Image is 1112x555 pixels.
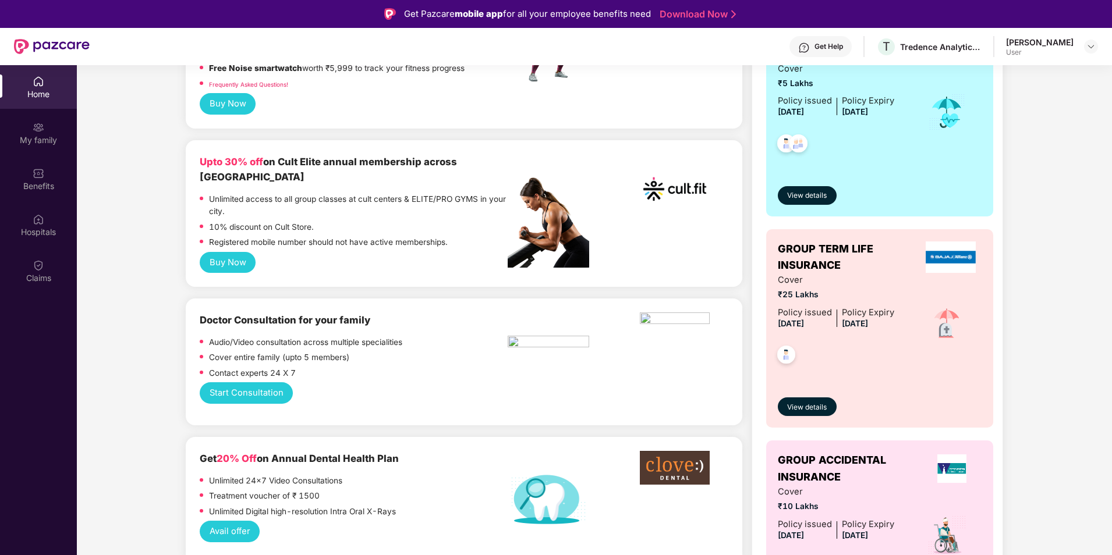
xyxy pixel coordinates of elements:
span: Cover [778,62,894,76]
div: Policy Expiry [842,94,894,108]
span: GROUP TERM LIFE INSURANCE [778,241,920,274]
img: clove-dental%20png.png [640,451,710,484]
img: svg+xml;base64,PHN2ZyBpZD0iQ2xhaW0iIHhtbG5zPSJodHRwOi8vd3d3LnczLm9yZy8yMDAwL3N2ZyIgd2lkdGg9IjIwIi... [33,259,44,271]
img: svg+xml;base64,PHN2ZyBpZD0iRHJvcGRvd24tMzJ4MzIiIHhtbG5zPSJodHRwOi8vd3d3LnczLm9yZy8yMDAwL3N2ZyIgd2... [1086,42,1096,51]
img: svg+xml;base64,PHN2ZyB4bWxucz0iaHR0cDovL3d3dy53My5vcmcvMjAwMC9zdmciIHdpZHRoPSI0OC45NDMiIGhlaWdodD... [784,131,813,159]
div: Policy issued [778,94,832,108]
p: 10% discount on Cult Store. [209,221,314,234]
span: [DATE] [842,107,868,116]
img: svg+xml;base64,PHN2ZyBpZD0iQmVuZWZpdHMiIHhtbG5zPSJodHRwOi8vd3d3LnczLm9yZy8yMDAwL3N2ZyIgd2lkdGg9Ij... [33,168,44,179]
div: User [1006,48,1074,57]
img: svg+xml;base64,PHN2ZyBpZD0iSGVscC0zMngzMiIgeG1sbnM9Imh0dHA6Ly93d3cudzMub3JnLzIwMDAvc3ZnIiB3aWR0aD... [798,42,810,54]
div: Get Help [814,42,843,51]
b: on Cult Elite annual membership across [GEOGRAPHIC_DATA] [200,156,457,183]
div: Get Pazcare for all your employee benefits need [404,7,651,21]
button: View details [778,186,837,205]
strong: Free Noise smartwatch [209,63,302,73]
span: Cover [778,485,894,499]
strong: mobile app [455,8,503,19]
img: svg+xml;base64,PHN2ZyB4bWxucz0iaHR0cDovL3d3dy53My5vcmcvMjAwMC9zdmciIHdpZHRoPSI0OC45NDMiIGhlaWdodD... [772,342,801,371]
span: GROUP ACCIDENTAL INSURANCE [778,452,923,485]
p: Cover entire family (upto 5 members) [209,351,349,364]
p: Treatment voucher of ₹ 1500 [209,490,320,503]
p: Audio/Video consultation across multiple specialities [209,336,402,349]
img: New Pazcare Logo [14,39,90,54]
img: Logo [384,8,396,20]
img: svg+xml;base64,PHN2ZyB3aWR0aD0iMjAiIGhlaWdodD0iMjAiIHZpZXdCb3g9IjAgMCAyMCAyMCIgZmlsbD0ibm9uZSIgeG... [33,122,44,133]
div: [PERSON_NAME] [1006,37,1074,48]
b: Get on Annual Dental Health Plan [200,453,399,464]
span: Cover [778,273,894,287]
img: icon [926,304,967,344]
span: View details [787,402,827,413]
p: Unlimited Digital high-resolution Intra Oral X-Rays [209,506,396,518]
img: insurerLogo [937,454,966,483]
span: [DATE] [778,107,804,116]
img: svg+xml;base64,PHN2ZyB4bWxucz0iaHR0cDovL3d3dy53My5vcmcvMjAwMC9zdmciIHdpZHRoPSI0OC45NDMiIGhlaWdodD... [772,131,801,159]
div: Policy issued [778,518,832,531]
p: Unlimited access to all group classes at cult centers & ELITE/PRO GYMS in your city. [209,193,508,218]
img: physica%20-%20Edited.png [640,312,710,328]
div: Policy Expiry [842,306,894,319]
button: Start Consultation [200,382,293,404]
span: 20% Off [217,453,257,464]
span: [DATE] [778,319,804,328]
span: View details [787,190,827,201]
span: T [883,40,890,54]
img: cult.png [640,154,710,224]
span: ₹5 Lakhs [778,77,894,90]
div: Policy Expiry [842,518,894,531]
a: Download Now [660,8,732,20]
p: Contact experts 24 X 7 [209,367,296,380]
img: Dental%20helath%20plan.png [508,474,589,525]
img: Stroke [731,8,736,20]
span: [DATE] [842,319,868,328]
button: Buy Now [200,93,256,115]
span: ₹10 Lakhs [778,500,894,513]
span: ₹25 Lakhs [778,289,894,301]
span: [DATE] [842,531,868,540]
div: Tredence Analytics Solutions Private Limited [900,41,982,52]
img: insurerLogo [926,241,976,273]
b: Doctor Consultation for your family [200,314,370,326]
a: Frequently Asked Questions! [209,81,288,88]
img: pngtree-physiotherapy-physiotherapist-rehab-disability-stretching-png-image_6063262.png [508,336,589,351]
img: svg+xml;base64,PHN2ZyBpZD0iSG9zcGl0YWxzIiB4bWxucz0iaHR0cDovL3d3dy53My5vcmcvMjAwMC9zdmciIHdpZHRoPS... [33,214,44,225]
p: Registered mobile number should not have active memberships. [209,236,448,249]
b: Upto 30% off [200,156,263,168]
button: View details [778,397,837,416]
p: Unlimited 24x7 Video Consultations [209,475,342,488]
img: pc2.png [508,177,589,268]
div: Policy issued [778,306,832,319]
img: icon [928,93,966,131]
button: Avail offer [200,521,260,542]
img: svg+xml;base64,PHN2ZyBpZD0iSG9tZSIgeG1sbnM9Imh0dHA6Ly93d3cudzMub3JnLzIwMDAvc3ZnIiB3aWR0aD0iMjAiIG... [33,76,44,87]
button: Buy Now [200,252,256,273]
span: [DATE] [778,531,804,540]
p: worth ₹5,999 to track your fitness progress [209,62,465,75]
